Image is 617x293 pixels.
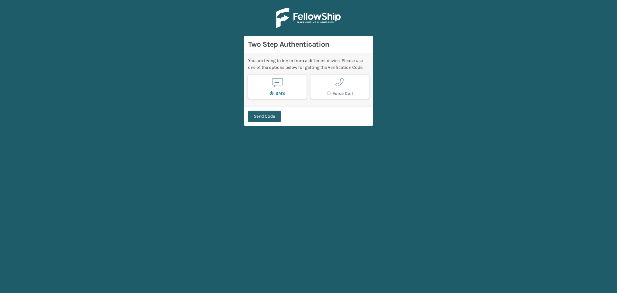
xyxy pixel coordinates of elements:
[248,111,281,122] button: Send Code
[327,91,353,96] label: Voice Call
[270,91,285,96] label: SMS
[248,40,369,49] h3: Two Step Authentication
[276,8,341,28] img: Logo
[248,57,369,71] div: You are trying to log in from a different device. Please use one of the options below for getting...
